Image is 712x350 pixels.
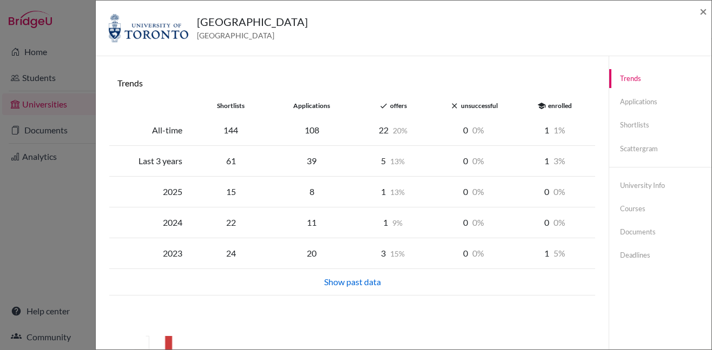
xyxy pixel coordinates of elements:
a: Deadlines [609,246,711,265]
div: 1 [352,185,433,198]
div: All-time [109,124,190,137]
span: offers [390,102,407,110]
i: done [379,102,388,110]
div: shortlists [190,101,272,111]
div: applications [271,101,352,111]
span: × [700,3,707,19]
span: 0 [472,217,484,227]
div: 1 [515,154,596,167]
div: 39 [271,154,352,167]
span: 13 [390,187,405,197]
img: ca_tor_9z1g8r0r.png [109,14,188,43]
span: 13 [390,157,405,166]
div: 15 [190,185,272,198]
a: Applications [609,92,711,111]
div: 8 [271,185,352,198]
h6: Trends [117,78,587,88]
span: 0 [472,186,484,197]
div: 2023 [109,247,190,260]
a: Trends [609,69,711,88]
span: 0 [472,125,484,135]
span: 0 [472,156,484,166]
span: [GEOGRAPHIC_DATA] [197,30,308,41]
a: Shortlists [609,116,711,134]
div: 108 [271,124,352,137]
div: 3 [352,247,433,260]
span: 0 [553,217,565,227]
div: 0 [433,124,515,137]
div: 24 [190,247,272,260]
div: 22 [352,124,433,137]
div: 144 [190,124,272,137]
span: unsuccessful [461,102,498,110]
a: Documents [609,223,711,241]
div: 5 [352,154,433,167]
div: 0 [515,216,596,229]
div: 2024 [109,216,190,229]
div: 20 [271,247,352,260]
div: Last 3 years [109,154,190,167]
span: 5 [553,248,565,258]
span: 9 [392,218,403,227]
div: 0 [433,247,515,260]
span: enrolled [548,102,572,110]
i: close [450,102,459,110]
a: University info [609,176,711,195]
i: school [537,102,546,110]
div: 11 [271,216,352,229]
span: 1 [553,125,565,135]
div: 0 [433,216,515,229]
div: 0 [515,185,596,198]
span: 3 [553,156,565,166]
div: Show past data [116,275,589,288]
div: 1 [515,124,596,137]
h5: [GEOGRAPHIC_DATA] [197,14,308,30]
span: 15 [390,249,405,258]
span: 20 [393,126,407,135]
span: 0 [553,186,565,197]
button: Close [700,5,707,18]
div: 22 [190,216,272,229]
div: 2025 [109,185,190,198]
div: 61 [190,154,272,167]
a: Courses [609,199,711,218]
div: 0 [433,185,515,198]
span: 0 [472,248,484,258]
div: 1 [515,247,596,260]
a: Scattergram [609,139,711,158]
div: 0 [433,154,515,167]
div: 1 [352,216,433,229]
